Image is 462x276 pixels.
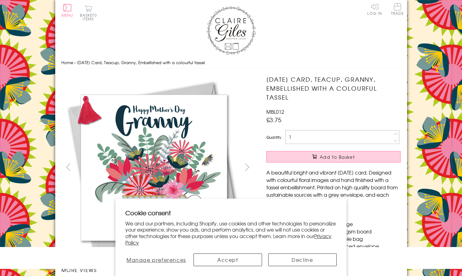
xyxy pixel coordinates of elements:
span: MBL012 [266,108,284,115]
span: 0 items [83,12,97,22]
span: £3.75 [266,115,281,124]
nav: breadcrumbs [61,56,401,69]
p: We and our partners, including Shopify, use cookies and other technologies to personalize your ex... [125,220,337,246]
h2: Cookie consent [125,208,337,217]
a: Trade [391,3,404,16]
span: Menu [61,12,73,18]
label: Quantity [266,134,281,140]
p: A beautiful bright and vibrant [DATE] card. Designed with colourful floral images and hand finish... [266,169,401,206]
button: prev [61,160,75,174]
button: Manage preferences [125,253,187,266]
h3: More views [61,266,254,274]
span: [DATE] Card, Teacup, Granny, Embellished with a colourful tassel [77,60,205,65]
span: Trade [391,3,404,15]
a: Home [61,60,73,65]
span: Add to Basket [320,154,355,160]
button: Basket0 items [80,5,97,21]
img: Claire Giles Greetings Cards [206,6,256,55]
a: Privacy Policy [125,232,331,246]
img: Mother's Day Card, Teacup, Granny, Embellished with a colourful tassel [61,75,246,260]
span: › [74,60,76,65]
span: Manage preferences [127,256,186,263]
button: Add to Basket [266,151,401,163]
button: Menu [61,4,73,17]
button: Accept [194,253,262,266]
img: Mother's Day Card, Teacup, Granny, Embellished with a colourful tassel [254,75,439,260]
a: Log In [367,3,382,15]
button: next [240,160,254,174]
button: Decline [268,253,337,266]
h1: [DATE] Card, Teacup, Granny, Embellished with a colourful tassel [266,75,401,101]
